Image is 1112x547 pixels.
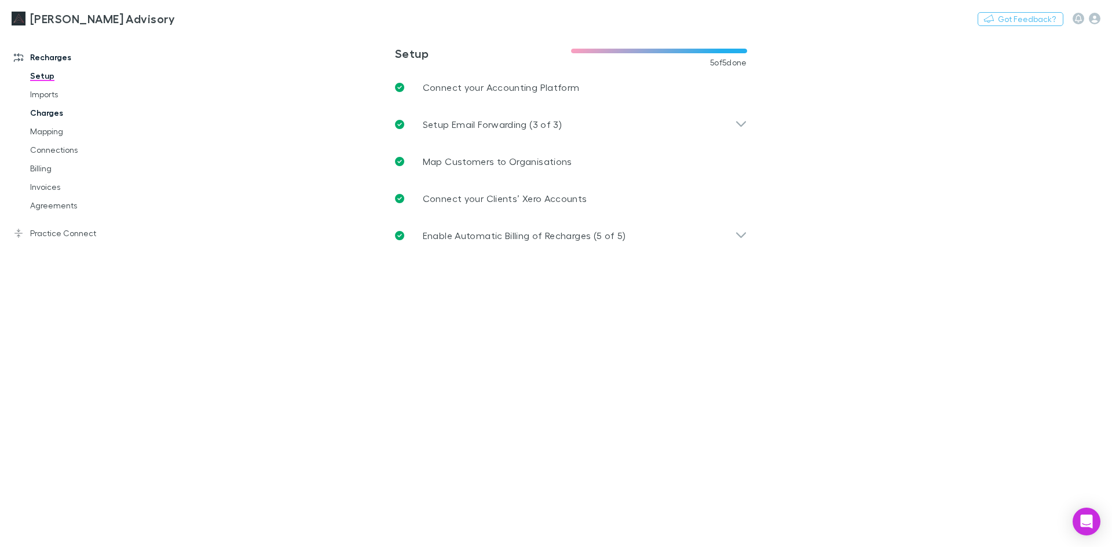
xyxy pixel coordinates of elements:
[386,69,756,106] a: Connect your Accounting Platform
[5,5,182,32] a: [PERSON_NAME] Advisory
[19,85,156,104] a: Imports
[978,12,1063,26] button: Got Feedback?
[19,159,156,178] a: Billing
[1073,508,1100,535] div: Open Intercom Messenger
[19,196,156,215] a: Agreements
[386,143,756,180] a: Map Customers to Organisations
[19,141,156,159] a: Connections
[19,178,156,196] a: Invoices
[2,48,156,67] a: Recharges
[12,12,25,25] img: Liston Newton Advisory's Logo
[423,118,562,131] p: Setup Email Forwarding (3 of 3)
[19,104,156,122] a: Charges
[2,224,156,243] a: Practice Connect
[386,180,756,217] a: Connect your Clients’ Xero Accounts
[423,155,572,168] p: Map Customers to Organisations
[395,46,571,60] h3: Setup
[19,67,156,85] a: Setup
[423,80,580,94] p: Connect your Accounting Platform
[423,229,626,243] p: Enable Automatic Billing of Recharges (5 of 5)
[386,106,756,143] div: Setup Email Forwarding (3 of 3)
[19,122,156,141] a: Mapping
[710,58,747,67] span: 5 of 5 done
[386,217,756,254] div: Enable Automatic Billing of Recharges (5 of 5)
[423,192,587,205] p: Connect your Clients’ Xero Accounts
[30,12,175,25] h3: [PERSON_NAME] Advisory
